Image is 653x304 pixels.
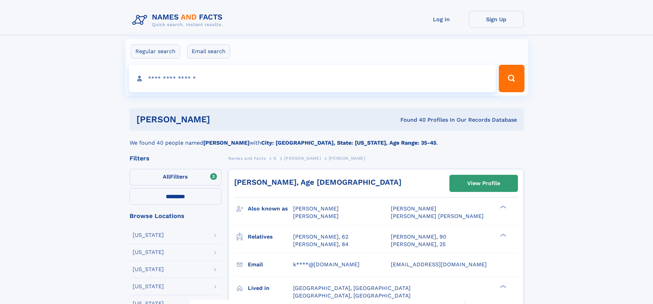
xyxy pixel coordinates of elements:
[391,261,487,268] span: [EMAIL_ADDRESS][DOMAIN_NAME]
[130,131,524,147] div: We found 40 people named with .
[133,232,164,238] div: [US_STATE]
[130,169,221,185] label: Filters
[133,267,164,272] div: [US_STATE]
[293,205,339,212] span: [PERSON_NAME]
[305,116,517,124] div: Found 40 Profiles In Our Records Database
[274,154,277,162] a: K
[133,250,164,255] div: [US_STATE]
[498,205,507,209] div: ❯
[248,203,293,215] h3: Also known as
[391,241,446,248] a: [PERSON_NAME], 25
[248,231,293,243] h3: Relatives
[130,213,221,219] div: Browse Locations
[274,156,277,161] span: K
[467,175,500,191] div: View Profile
[293,292,411,299] span: [GEOGRAPHIC_DATA], [GEOGRAPHIC_DATA]
[136,115,305,124] h1: [PERSON_NAME]
[284,154,321,162] a: [PERSON_NAME]
[284,156,321,161] span: [PERSON_NAME]
[163,173,170,180] span: All
[293,213,339,219] span: [PERSON_NAME]
[414,11,469,28] a: Log In
[131,44,180,59] label: Regular search
[261,139,436,146] b: City: [GEOGRAPHIC_DATA], State: [US_STATE], Age Range: 35-45
[450,175,518,192] a: View Profile
[130,155,221,161] div: Filters
[129,65,496,92] input: search input
[293,285,411,291] span: [GEOGRAPHIC_DATA], [GEOGRAPHIC_DATA]
[187,44,230,59] label: Email search
[329,156,365,161] span: [PERSON_NAME]
[228,154,266,162] a: Names and Facts
[234,178,401,186] a: [PERSON_NAME], Age [DEMOGRAPHIC_DATA]
[499,65,524,92] button: Search Button
[391,233,446,241] a: [PERSON_NAME], 90
[293,233,348,241] a: [PERSON_NAME], 62
[293,241,349,248] a: [PERSON_NAME], 84
[391,213,484,219] span: [PERSON_NAME] [PERSON_NAME]
[498,233,507,237] div: ❯
[469,11,524,28] a: Sign Up
[248,282,293,294] h3: Lived in
[498,284,507,289] div: ❯
[248,259,293,270] h3: Email
[203,139,250,146] b: [PERSON_NAME]
[130,11,228,29] img: Logo Names and Facts
[133,284,164,289] div: [US_STATE]
[391,205,436,212] span: [PERSON_NAME]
